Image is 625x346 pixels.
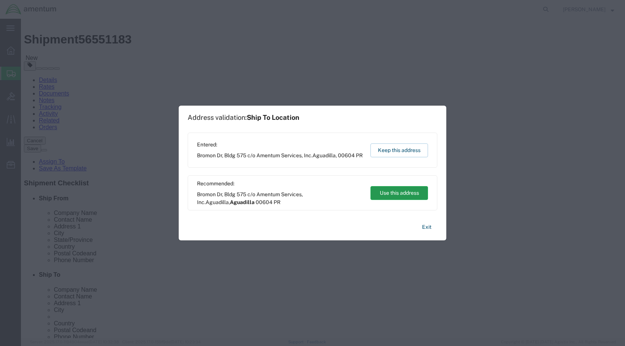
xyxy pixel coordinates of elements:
[370,143,428,157] button: Keep this address
[197,191,363,206] span: Bromon Dr, Bldg 575 c/o Amentum Services, Inc. ,
[206,199,229,205] span: Aguadilla
[338,152,355,158] span: 00604
[188,113,299,122] h1: Address validation:
[356,152,363,158] span: PR
[274,199,280,205] span: PR
[370,186,428,200] button: Use this address
[256,199,273,205] span: 00604
[197,141,363,149] span: Entered:
[197,152,363,160] span: Bromon Dr, Bldg 575 c/o Amentum Services, Inc. ,
[197,180,363,188] span: Recommended:
[247,113,299,121] span: Ship To Location
[230,199,255,205] span: Aguadilla
[312,152,336,158] span: Aguadilla
[416,221,437,234] button: Exit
